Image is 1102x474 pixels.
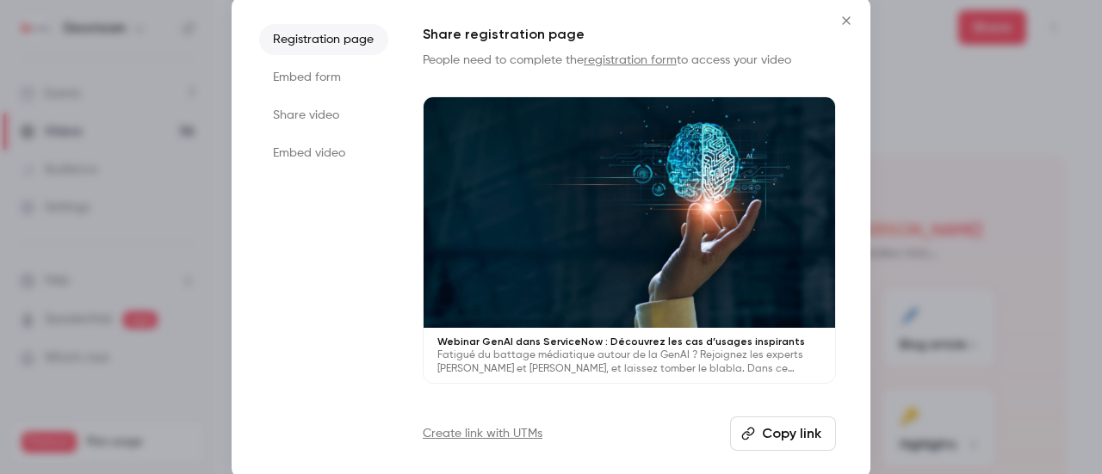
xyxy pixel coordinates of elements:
a: registration form [584,54,677,66]
button: Close [829,3,864,38]
li: Embed form [259,62,388,93]
li: Registration page [259,24,388,55]
button: Copy link [730,416,836,451]
h1: Share registration page [423,24,836,45]
li: Share video [259,100,388,131]
p: Webinar GenAI dans ServiceNow : Découvrez les cas d’usages inspirants [437,335,821,348]
a: Create link with UTMs [423,425,542,442]
p: People need to complete the to access your video [423,52,836,69]
a: Webinar GenAI dans ServiceNow : Découvrez les cas d’usages inspirantsFatigué du battage médiatiqu... [423,96,836,385]
li: Embed video [259,138,388,169]
p: Fatigué du battage médiatique autour de la GenAI ? Rejoignez les experts [PERSON_NAME] et [PERSON... [437,348,821,376]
